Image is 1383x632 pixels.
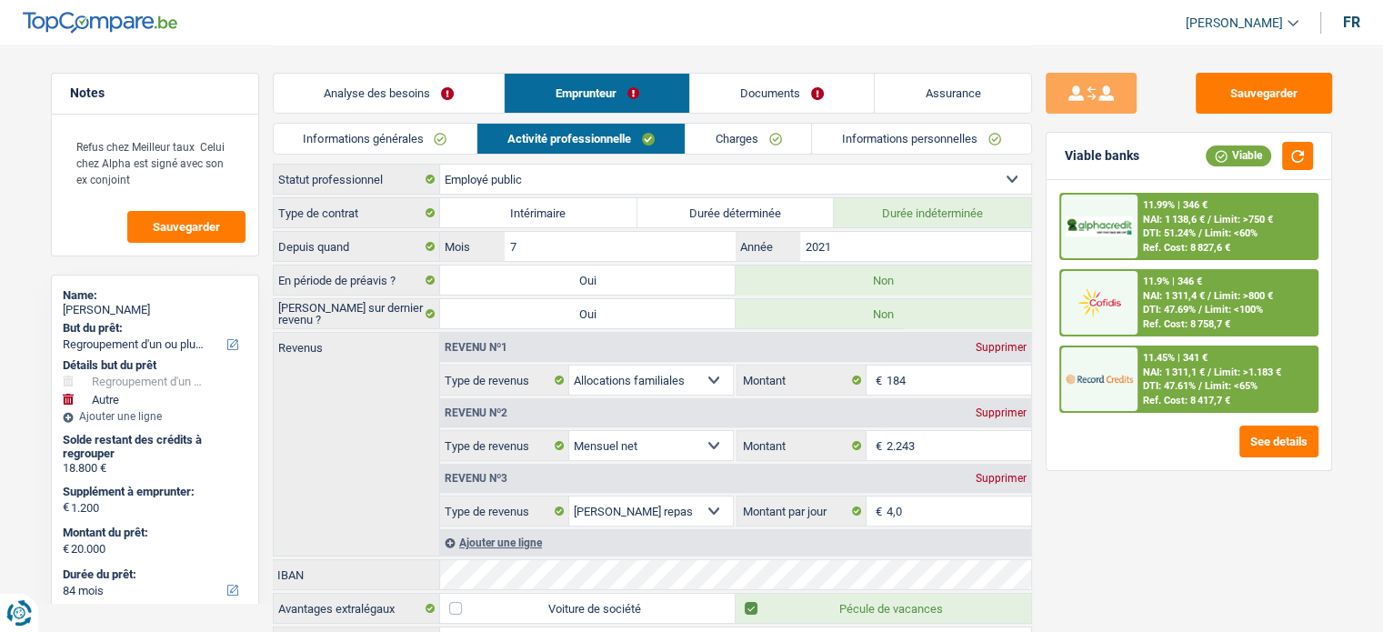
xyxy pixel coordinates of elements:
label: Mois [440,232,505,261]
label: Revenus [274,333,439,354]
div: 11.9% | 346 € [1143,276,1202,287]
span: NAI: 1 138,6 € [1143,214,1205,226]
span: Limit: <60% [1205,227,1258,239]
span: / [1198,380,1202,392]
span: DTI: 51.24% [1143,227,1196,239]
label: IBAN [273,560,439,589]
a: Informations générales [274,124,477,154]
a: Emprunteur [505,74,689,113]
span: DTI: 47.69% [1143,304,1196,316]
img: TopCompare Logo [23,12,177,34]
input: MM [505,232,735,261]
button: Sauvegarder [127,211,246,243]
div: Supprimer [971,473,1031,484]
span: DTI: 47.61% [1143,380,1196,392]
label: Type de revenus [440,366,569,395]
label: Non [736,299,1031,328]
div: 11.45% | 341 € [1143,352,1208,364]
h5: Notes [70,85,240,101]
div: Viable banks [1065,148,1139,164]
span: / [1198,304,1202,316]
div: Solde restant des crédits à regrouper [63,433,247,461]
label: Type de revenus [440,431,569,460]
label: En période de préavis ? [274,266,440,295]
span: € [867,431,887,460]
label: Non [736,266,1031,295]
label: Montant [737,366,867,395]
label: Intérimaire [440,198,637,227]
button: See details [1239,426,1318,457]
span: Limit: >1.183 € [1214,366,1281,378]
div: Revenu nº2 [440,407,512,418]
span: / [1208,290,1211,302]
div: Ajouter une ligne [63,410,247,423]
div: 11.99% | 346 € [1143,199,1208,211]
a: [PERSON_NAME] [1171,8,1298,38]
label: Montant du prêt: [63,526,244,540]
a: Charges [686,124,812,154]
span: [PERSON_NAME] [1186,15,1283,31]
label: Année [736,232,800,261]
label: Statut professionnel [274,165,440,194]
span: € [63,500,69,515]
img: Cofidis [1066,286,1133,319]
span: NAI: 1 311,1 € [1143,366,1205,378]
a: Analyse des besoins [274,74,505,113]
span: € [867,497,887,526]
a: Activité professionnelle [477,124,685,154]
div: Name: [63,288,247,303]
div: [PERSON_NAME] [63,303,247,317]
button: Sauvegarder [1196,73,1332,114]
input: AAAA [800,232,1030,261]
img: Record Credits [1066,362,1133,396]
label: Montant [737,431,867,460]
label: Avantages extralégaux [274,594,440,623]
label: Depuis quand [274,232,440,261]
label: Durée du prêt: [63,567,244,582]
label: Durée indéterminée [834,198,1031,227]
a: Assurance [875,74,1031,113]
label: Type de contrat [274,198,440,227]
label: Supplément à emprunter: [63,485,244,499]
label: [PERSON_NAME] sur dernier revenu ? [274,299,440,328]
div: Ref. Cost: 8 417,7 € [1143,395,1230,406]
span: Limit: <100% [1205,304,1263,316]
label: Montant par jour [737,497,867,526]
div: Ajouter une ligne [440,529,1031,556]
span: / [1208,214,1211,226]
img: AlphaCredit [1066,216,1133,237]
div: Revenu nº1 [440,342,512,353]
div: Viable [1206,145,1271,166]
span: NAI: 1 311,4 € [1143,290,1205,302]
label: Voiture de société [440,594,736,623]
div: Revenu nº3 [440,473,512,484]
span: / [1208,366,1211,378]
span: € [867,366,887,395]
label: But du prêt: [63,321,244,336]
label: Pécule de vacances [736,594,1031,623]
span: / [1198,227,1202,239]
span: € [63,542,69,557]
div: Ref. Cost: 8 827,6 € [1143,242,1230,254]
label: Durée déterminée [637,198,835,227]
div: 18.800 € [63,461,247,476]
div: Ref. Cost: 8 758,7 € [1143,318,1230,330]
div: Détails but du prêt [63,358,247,373]
label: Type de revenus [440,497,569,526]
div: Supprimer [971,342,1031,353]
span: Limit: >800 € [1214,290,1273,302]
div: Supprimer [971,407,1031,418]
span: Limit: >750 € [1214,214,1273,226]
label: Oui [440,266,736,295]
label: Oui [440,299,736,328]
span: Limit: <65% [1205,380,1258,392]
a: Informations personnelles [812,124,1031,154]
span: Sauvegarder [153,221,220,233]
a: Documents [690,74,875,113]
div: fr [1343,14,1360,31]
